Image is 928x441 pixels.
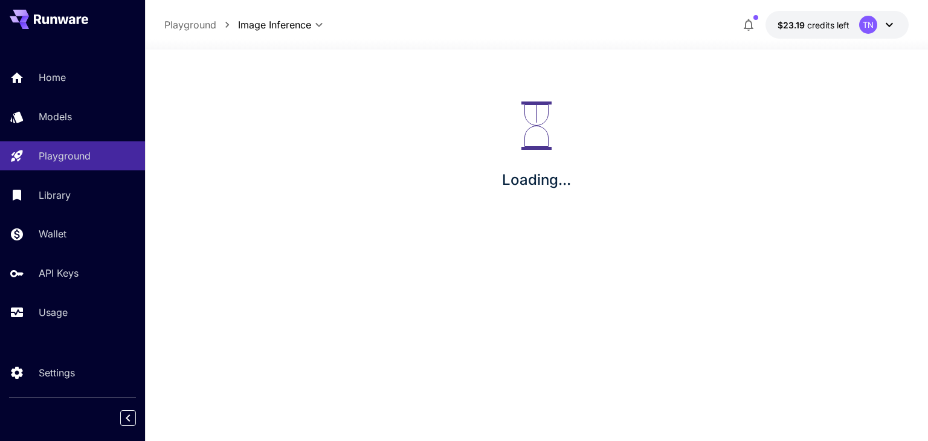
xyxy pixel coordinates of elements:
[778,20,807,30] span: $23.19
[120,410,136,426] button: Collapse sidebar
[39,188,71,202] p: Library
[765,11,909,39] button: $23.19488TN
[129,407,145,429] div: Collapse sidebar
[39,70,66,85] p: Home
[164,18,216,32] a: Playground
[164,18,238,32] nav: breadcrumb
[39,305,68,320] p: Usage
[39,266,79,280] p: API Keys
[39,365,75,380] p: Settings
[39,109,72,124] p: Models
[778,19,849,31] div: $23.19488
[238,18,311,32] span: Image Inference
[807,20,849,30] span: credits left
[39,227,66,241] p: Wallet
[502,169,571,191] p: Loading...
[859,16,877,34] div: TN
[39,149,91,163] p: Playground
